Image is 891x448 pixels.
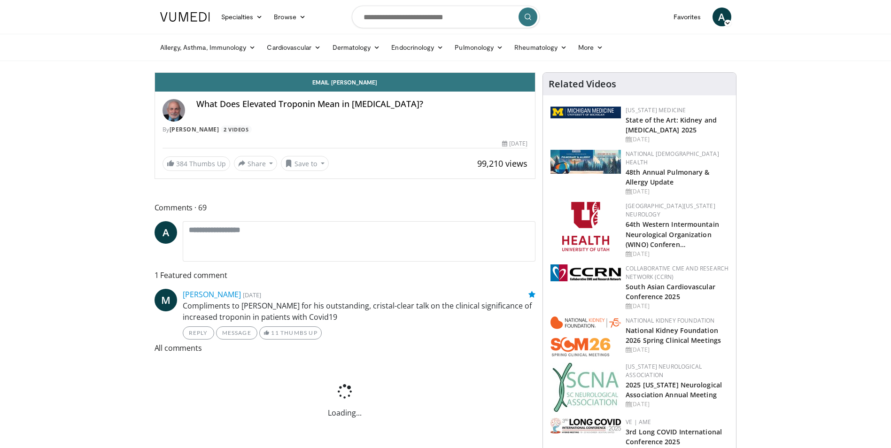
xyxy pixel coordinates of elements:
div: [DATE] [502,139,527,148]
a: A [713,8,731,26]
a: Favorites [668,8,707,26]
a: Endocrinology [386,38,449,57]
div: [DATE] [626,400,728,409]
a: VE | AME [626,418,651,426]
a: National Kidney Foundation [626,317,714,324]
a: M [155,289,177,311]
span: 99,210 views [477,158,527,169]
a: National Kidney Foundation 2026 Spring Clinical Meetings [626,326,721,345]
div: [DATE] [626,187,728,196]
a: Specialties [216,8,269,26]
a: Reply [183,326,214,340]
img: VuMedi Logo [160,12,210,22]
span: 11 [271,329,279,336]
a: 384 Thumbs Up [163,156,230,171]
img: f6362829-b0a3-407d-a044-59546adfd345.png.150x105_q85_autocrop_double_scale_upscale_version-0.2.png [562,202,609,251]
img: b123db18-9392-45ae-ad1d-42c3758a27aa.jpg.150x105_q85_autocrop_double_scale_upscale_version-0.2.jpg [552,363,619,412]
p: Compliments to [PERSON_NAME] for his outstanding, cristal-clear talk on the clinical significance... [183,300,536,323]
img: 5ed80e7a-0811-4ad9-9c3a-04de684f05f4.png.150x105_q85_autocrop_double_scale_upscale_version-0.2.png [550,107,621,118]
a: National [DEMOGRAPHIC_DATA] Health [626,150,719,166]
a: [PERSON_NAME] [183,289,241,300]
button: Save to [281,156,329,171]
a: 48th Annual Pulmonary & Allergy Update [626,168,709,186]
a: Email [PERSON_NAME] [155,73,535,92]
a: 11 Thumbs Up [259,326,322,340]
span: All comments [155,342,536,354]
a: Pulmonology [449,38,509,57]
input: Search topics, interventions [352,6,540,28]
div: [DATE] [626,135,728,144]
span: 384 [176,159,187,168]
a: Browse [268,8,311,26]
a: [GEOGRAPHIC_DATA][US_STATE] Neurology [626,202,715,218]
div: [DATE] [626,302,728,310]
a: South Asian Cardiovascular Conference 2025 [626,282,715,301]
a: State of the Art: Kidney and [MEDICAL_DATA] 2025 [626,116,717,134]
a: [US_STATE] Medicine [626,106,686,114]
p: Loading... [155,407,536,418]
img: a04ee3ba-8487-4636-b0fb-5e8d268f3737.png.150x105_q85_autocrop_double_scale_upscale_version-0.2.png [550,264,621,281]
div: By [163,125,528,134]
img: 79503c0a-d5ce-4e31-88bd-91ebf3c563fb.png.150x105_q85_autocrop_double_scale_upscale_version-0.2.png [550,317,621,356]
span: 1 Featured comment [155,269,536,281]
img: b90f5d12-84c1-472e-b843-5cad6c7ef911.jpg.150x105_q85_autocrop_double_scale_upscale_version-0.2.jpg [550,150,621,174]
a: 64th Western Intermountain Neurological Organization (WINO) Conferen… [626,220,719,248]
a: Rheumatology [509,38,573,57]
div: [DATE] [626,346,728,354]
a: Message [216,326,257,340]
button: Share [234,156,278,171]
a: More [573,38,609,57]
a: Allergy, Asthma, Immunology [155,38,262,57]
a: A [155,221,177,244]
a: Collaborative CME and Research Network (CCRN) [626,264,728,281]
img: a2792a71-925c-4fc2-b8ef-8d1b21aec2f7.png.150x105_q85_autocrop_double_scale_upscale_version-0.2.jpg [550,418,621,433]
a: 3rd Long COVID International Conference 2025 [626,427,722,446]
small: [DATE] [243,291,261,299]
h4: What Does Elevated Troponin Mean in [MEDICAL_DATA]? [196,99,528,109]
img: Avatar [163,99,185,122]
a: Cardiovascular [261,38,326,57]
span: Comments 69 [155,201,536,214]
a: 2025 [US_STATE] Neurological Association Annual Meeting [626,380,722,399]
h4: Related Videos [549,78,616,90]
a: [US_STATE] Neurological Association [626,363,702,379]
a: Dermatology [327,38,386,57]
a: 2 Videos [221,125,252,133]
a: [PERSON_NAME] [170,125,219,133]
div: [DATE] [626,250,728,258]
